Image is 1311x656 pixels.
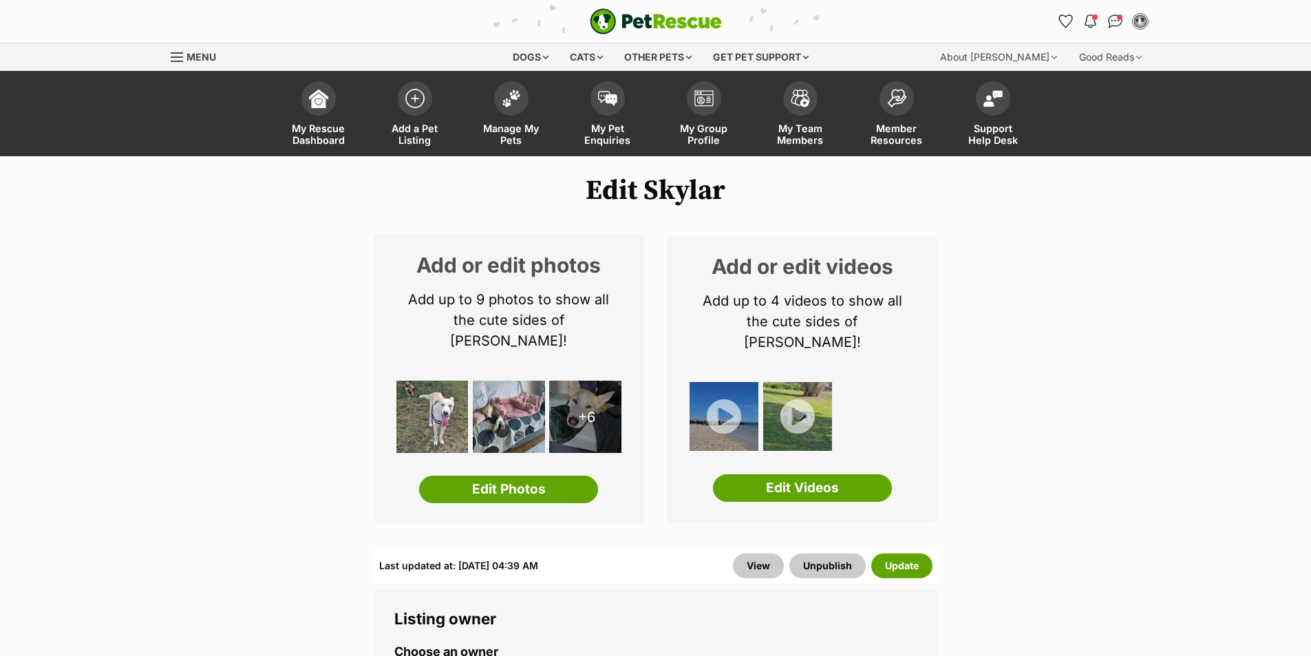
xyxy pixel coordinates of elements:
[379,553,538,578] div: Last updated at: [DATE] 04:39 AM
[866,123,928,146] span: Member Resources
[1129,10,1151,32] button: My account
[791,89,810,107] img: team-members-icon-5396bd8760b3fe7c0b43da4ab00e1e3bb1a5d9ba89233759b79545d2d3fc5d0d.svg
[887,89,906,107] img: member-resources-icon-8e73f808a243e03378d46382f2149f9095a855e16c252ad45f914b54edf8863c.svg
[503,43,558,71] div: Dogs
[405,89,425,108] img: add-pet-listing-icon-0afa8454b4691262ce3f59096e99ab1cd57d4a30225e0717b998d2c9b9846f56.svg
[871,553,932,578] button: Update
[1108,14,1122,28] img: chat-41dd97257d64d25036548639549fe6c8038ab92f7586957e7f3b1b290dea8141.svg
[549,381,621,453] div: +6
[480,123,542,146] span: Manage My Pets
[463,74,559,156] a: Manage My Pets
[656,74,752,156] a: My Group Profile
[270,74,367,156] a: My Rescue Dashboard
[763,382,832,451] img: cndekepq7u0fiufrgbcg.jpg
[769,123,831,146] span: My Team Members
[713,474,892,502] a: Edit Videos
[945,74,1041,156] a: Support Help Desk
[733,553,784,578] a: View
[1055,10,1077,32] a: Favourites
[559,74,656,156] a: My Pet Enquiries
[1069,43,1151,71] div: Good Reads
[1133,14,1147,28] img: Jacki Largo profile pic
[309,89,328,108] img: dashboard-icon-eb2f2d2d3e046f16d808141f083e7271f6b2e854fb5c12c21221c1fb7104beca.svg
[590,8,722,34] a: PetRescue
[688,256,917,277] h2: Add or edit videos
[502,89,521,107] img: manage-my-pets-icon-02211641906a0b7f246fdf0571729dbe1e7629f14944591b6c1af311fb30b64b.svg
[1080,10,1102,32] button: Notifications
[171,43,226,68] a: Menu
[615,43,701,71] div: Other pets
[694,90,714,107] img: group-profile-icon-3fa3cf56718a62981997c0bc7e787c4b2cf8bcc04b72c1350f741eb67cf2f40e.svg
[394,289,624,351] p: Add up to 9 photos to show all the cute sides of [PERSON_NAME]!
[367,74,463,156] a: Add a Pet Listing
[688,290,917,352] p: Add up to 4 videos to show all the cute sides of [PERSON_NAME]!
[590,8,722,34] img: logo-e224e6f780fb5917bec1dbf3a21bbac754714ae5b6737aabdf751b685950b380.svg
[384,123,446,146] span: Add a Pet Listing
[962,123,1024,146] span: Support Help Desk
[288,123,350,146] span: My Rescue Dashboard
[752,74,849,156] a: My Team Members
[394,255,624,275] h2: Add or edit photos
[789,553,866,578] button: Unpublish
[1085,14,1096,28] img: notifications-46538b983faf8c2785f20acdc204bb7945ddae34d4c08c2a6579f10ce5e182be.svg
[1055,10,1151,32] ul: Account quick links
[690,382,758,451] img: vuqqyhyvl8fnjlzek0ij.jpg
[560,43,612,71] div: Cats
[703,43,818,71] div: Get pet support
[186,51,216,63] span: Menu
[983,90,1003,107] img: help-desk-icon-fdf02630f3aa405de69fd3d07c3f3aa587a6932b1a1747fa1d2bba05be0121f9.svg
[849,74,945,156] a: Member Resources
[577,123,639,146] span: My Pet Enquiries
[673,123,735,146] span: My Group Profile
[394,609,496,628] span: Listing owner
[930,43,1067,71] div: About [PERSON_NAME]
[419,476,598,503] a: Edit Photos
[598,91,617,106] img: pet-enquiries-icon-7e3ad2cf08bfb03b45e93fb7055b45f3efa6380592205ae92323e6603595dc1f.svg
[1105,10,1127,32] a: Conversations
